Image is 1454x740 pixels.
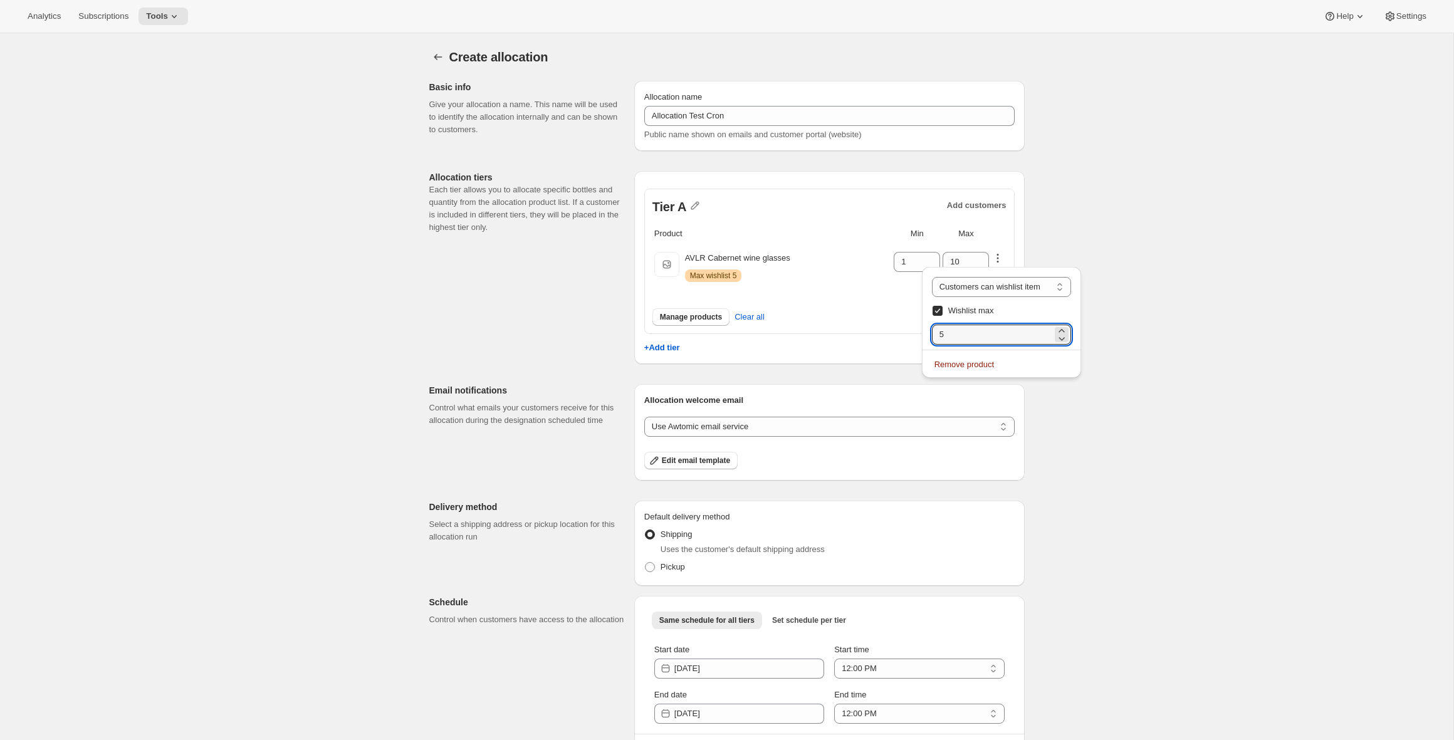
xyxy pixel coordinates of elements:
p: Each tier allows you to allocate specific bottles and quantity from the allocation product list. ... [429,184,624,234]
button: Manage products [652,308,730,326]
span: Subscriptions [78,11,128,21]
span: Help [1336,11,1353,21]
span: Settings [1396,11,1426,21]
span: Set schedule per tier [772,615,846,625]
span: Edit email template [662,456,730,466]
span: Start time [834,645,869,654]
p: Basic info [429,81,624,93]
button: Allocations [429,48,447,66]
p: Delivery method [429,501,624,513]
p: Product [654,227,683,240]
input: Example: Spring 2025 [644,106,1015,126]
span: Uses the customer's default shipping address [661,545,825,554]
button: Same schedule for all tiers [652,612,762,629]
span: Clear all [735,311,765,323]
span: Shipping [661,529,693,539]
p: Min [894,227,940,240]
p: Control what emails your customers receive for this allocation during the designation scheduled time [429,402,624,427]
span: Allocation name [644,92,703,102]
p: Select a shipping address or pickup location for this allocation run [429,518,624,543]
p: Give your allocation a name. This name will be used to identify the allocation internally and can... [429,98,624,136]
span: Start date [654,645,689,654]
p: Schedule [429,596,624,608]
span: Wishlist max [948,306,994,315]
span: Max wishlist 5 [690,271,737,281]
span: Public name shown on emails and customer portal (website) [644,130,862,139]
button: Subscriptions [71,8,136,25]
span: Tier A [652,199,686,216]
span: Analytics [28,11,61,21]
p: Add customers [947,199,1007,212]
span: Tools [146,11,168,21]
button: Tools [139,8,188,25]
button: Analytics [20,8,68,25]
span: Same schedule for all tiers [659,615,755,625]
p: Allocation tiers [429,171,624,184]
span: End time [834,690,866,699]
span: Create allocation [449,50,548,64]
p: AVLR Cabernet wine glasses [685,252,790,264]
p: Control when customers have access to the allocation [429,613,624,626]
button: +Add tier [644,343,680,352]
p: Max [943,227,989,240]
button: Help [1316,8,1373,25]
button: Settings [1376,8,1434,25]
p: Email notifications [429,384,624,397]
button: Clear all [727,305,772,330]
div: Same schedule for all tiers [644,633,1015,734]
span: Manage products [660,312,722,322]
button: Set schedule per tier [765,612,854,629]
span: Pickup [661,562,685,571]
span: Default delivery method [644,512,730,521]
p: Remove product [934,358,1069,371]
p: Allocation welcome email [644,394,1015,407]
span: End date [654,690,687,699]
button: Edit email template [644,452,738,469]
